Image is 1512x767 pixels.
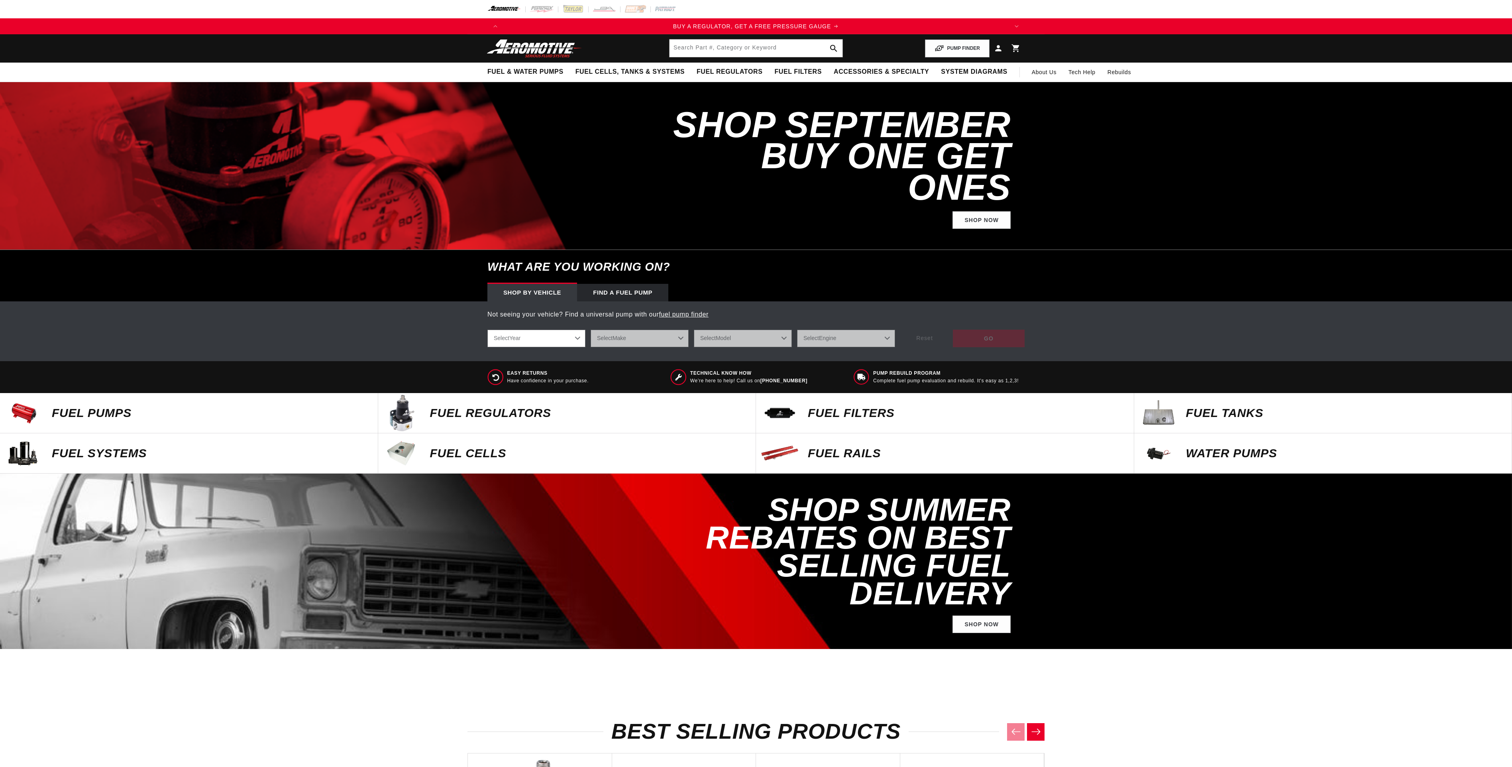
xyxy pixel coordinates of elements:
div: Shop by vehicle [487,284,577,301]
p: Water Pumps [1186,447,1504,459]
img: Aeromotive [485,39,584,58]
summary: Accessories & Specialty [828,63,935,81]
p: FUEL Rails [808,447,1126,459]
a: Shop Now [952,211,1011,229]
summary: Fuel Filters [768,63,828,81]
button: Previous slide [1007,723,1025,741]
p: Not seeing your vehicle? Find a universal pump with our [487,309,1025,320]
h2: SHOP SUMMER REBATES ON BEST SELLING FUEL DELIVERY [670,496,1011,608]
span: Easy Returns [507,370,589,377]
summary: Fuel & Water Pumps [481,63,569,81]
img: Water Pumps [1138,433,1178,473]
button: Translation missing: en.sections.announcements.previous_announcement [487,18,503,34]
summary: Fuel Cells, Tanks & Systems [569,63,691,81]
span: Accessories & Specialty [834,68,929,76]
a: FUEL REGULATORS FUEL REGULATORS [378,393,756,433]
span: About Us [1032,69,1056,75]
div: 1 of 4 [503,22,1009,31]
div: Find a Fuel Pump [577,284,668,301]
a: FUEL FILTERS FUEL FILTERS [756,393,1134,433]
p: Fuel Pumps [52,407,370,419]
h2: Best Selling Products [467,722,1045,741]
span: Fuel Filters [774,68,822,76]
slideshow-component: Translation missing: en.sections.announcements.announcement_bar [467,18,1045,34]
summary: Rebuilds [1102,63,1137,82]
p: Complete fuel pump evaluation and rebuild. It's easy as 1,2,3! [873,378,1019,384]
p: FUEL FILTERS [808,407,1126,419]
img: Fuel Pumps [4,393,44,433]
select: Model [694,330,792,347]
p: FUEL Cells [430,447,748,459]
p: Have confidence in your purchase. [507,378,589,384]
select: Engine [797,330,895,347]
a: fuel pump finder [659,311,709,318]
a: Shop Now [952,616,1011,633]
img: FUEL FILTERS [760,393,800,433]
a: [PHONE_NUMBER] [760,378,807,383]
summary: Fuel Regulators [691,63,768,81]
a: BUY A REGULATOR, GET A FREE PRESSURE GAUGE [503,22,1009,31]
a: FUEL Rails FUEL Rails [756,433,1134,474]
div: Announcement [503,22,1009,31]
button: search button [825,39,842,57]
span: Fuel & Water Pumps [487,68,564,76]
summary: System Diagrams [935,63,1013,81]
img: Fuel Systems [4,433,44,473]
a: FUEL Cells FUEL Cells [378,433,756,474]
h6: What are you working on? [467,250,1045,284]
select: Year [487,330,585,347]
a: About Us [1026,63,1062,82]
img: Fuel Tanks [1138,393,1178,433]
button: Next slide [1027,723,1045,741]
span: Tech Help [1068,68,1096,77]
summary: Tech Help [1062,63,1102,82]
button: PUMP FINDER [925,39,990,57]
p: Fuel Systems [52,447,370,459]
span: Fuel Regulators [697,68,762,76]
img: FUEL REGULATORS [382,393,422,433]
span: BUY A REGULATOR, GET A FREE PRESSURE GAUGE [673,23,831,29]
span: System Diagrams [941,68,1007,76]
img: FUEL Rails [760,433,800,473]
p: We’re here to help! Call us on [690,378,807,384]
button: Translation missing: en.sections.announcements.next_announcement [1009,18,1025,34]
h2: SHOP SEPTEMBER BUY ONE GET ONES [670,109,1011,203]
img: FUEL Cells [382,433,422,473]
span: Technical Know How [690,370,807,377]
input: Search by Part Number, Category or Keyword [670,39,842,57]
span: Rebuilds [1107,68,1131,77]
select: Make [591,330,689,347]
span: Pump Rebuild program [873,370,1019,377]
span: Fuel Cells, Tanks & Systems [575,68,685,76]
p: FUEL REGULATORS [430,407,748,419]
p: Fuel Tanks [1186,407,1504,419]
